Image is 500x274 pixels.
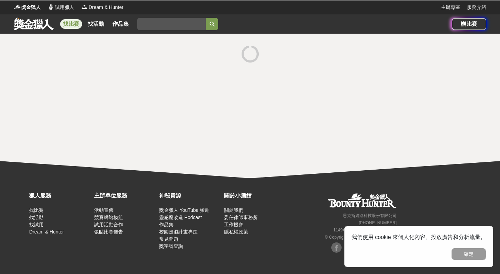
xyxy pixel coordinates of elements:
[29,222,44,227] a: 找試用
[81,4,123,11] a: LogoDream & Hunter
[359,220,397,225] small: [PHONE_NUMBER]
[159,243,183,249] a: 獎字號查詢
[94,222,123,227] a: 試用活動合作
[21,4,41,11] span: 獎金獵人
[159,222,174,227] a: 作品集
[29,192,91,200] div: 獵人服務
[94,207,113,213] a: 活動宣傳
[224,229,248,235] a: 隱私權政策
[89,4,123,11] span: Dream & Hunter
[343,213,397,218] small: 恩克斯網路科技股份有限公司
[331,242,342,253] img: Facebook
[47,3,54,10] img: Logo
[333,228,397,232] small: 11494 [STREET_ADDRESS] 3 樓
[159,192,221,200] div: 神秘資源
[94,192,156,200] div: 主辦單位服務
[29,207,44,213] a: 找比賽
[81,3,88,10] img: Logo
[29,215,44,220] a: 找活動
[159,229,198,235] a: 校園巡迴計畫專區
[452,248,486,260] button: 確定
[159,236,178,242] a: 常見問題
[14,4,41,11] a: Logo獎金獵人
[110,19,132,29] a: 作品集
[224,215,258,220] a: 委任律師事務所
[467,4,486,11] a: 服務介紹
[224,207,243,213] a: 關於我們
[60,19,82,29] a: 找比賽
[224,222,243,227] a: 工作機會
[441,4,460,11] a: 主辦專區
[452,18,486,30] a: 辦比賽
[47,4,74,11] a: Logo試用獵人
[94,229,123,235] a: 張貼比賽佈告
[29,229,64,235] a: Dream & Hunter
[159,215,202,220] a: 靈感魔改造 Podcast
[85,19,107,29] a: 找活動
[14,3,21,10] img: Logo
[159,207,210,213] a: 獎金獵人 YouTube 頻道
[224,192,286,200] div: 關於小酒館
[352,234,486,240] span: 我們使用 cookie 來個人化內容、投放廣告和分析流量。
[94,215,123,220] a: 競賽網站模組
[325,235,397,240] small: © Copyright 2025 . All Rights Reserved.
[55,4,74,11] span: 試用獵人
